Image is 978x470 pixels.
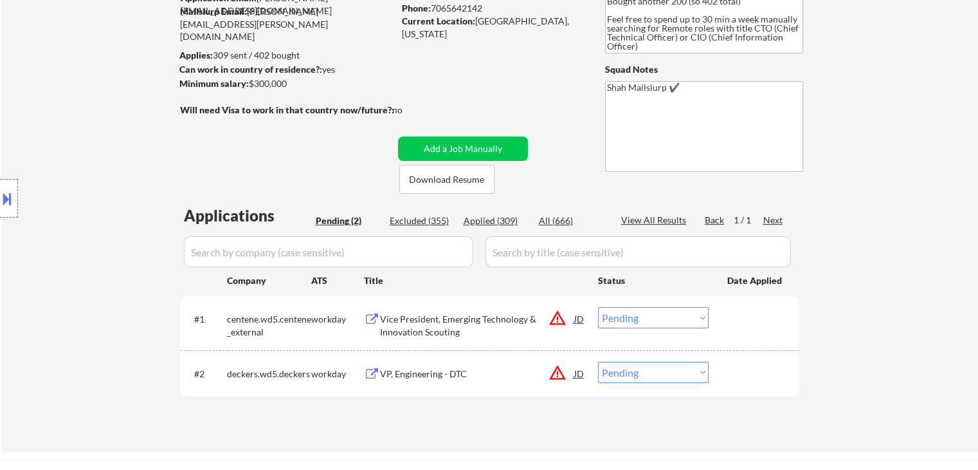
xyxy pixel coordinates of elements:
[485,236,791,267] input: Search by title (case sensitive)
[621,214,690,227] div: View All Results
[392,104,429,117] div: no
[311,313,364,326] div: workday
[573,307,586,330] div: JD
[539,214,603,227] div: All (666)
[180,5,394,43] div: [PERSON_NAME][EMAIL_ADDRESS][PERSON_NAME][DOMAIN_NAME]
[402,15,584,40] div: [GEOGRAPHIC_DATA], [US_STATE]
[402,2,584,15] div: 7065642142
[598,268,709,292] div: Status
[464,214,528,227] div: Applied (309)
[194,368,217,381] div: #2
[179,49,394,62] div: 309 sent / 402 bought
[548,309,566,327] button: warning_amber
[184,208,311,223] div: Applications
[316,214,380,227] div: Pending (2)
[179,50,213,61] strong: Applies:
[548,364,566,382] button: warning_amber
[311,368,364,381] div: workday
[194,313,217,326] div: #1
[364,274,586,287] div: Title
[380,368,574,381] div: VP, Engineering - DTC
[727,274,784,287] div: Date Applied
[605,63,803,76] div: Squad Notes
[227,313,311,338] div: centene.wd5.centene_external
[180,6,247,17] strong: Mailslurp Email:
[179,64,322,75] strong: Can work in country of residence?:
[705,214,725,227] div: Back
[179,77,394,90] div: $300,000
[184,236,473,267] input: Search by company (case sensitive)
[399,165,494,194] button: Download Resume
[398,136,528,161] button: Add a Job Manually
[390,214,454,227] div: Excluded (355)
[402,15,475,26] strong: Current Location:
[227,368,311,381] div: deckers.wd5.deckers
[763,214,784,227] div: Next
[311,274,364,287] div: ATS
[179,78,249,89] strong: Minimum salary:
[380,313,574,338] div: Vice President, Emerging Technology & Innovation Scouting
[402,3,431,14] strong: Phone:
[734,214,763,227] div: 1 / 1
[573,362,586,385] div: JD
[180,104,394,115] strong: Will need Visa to work in that country now/future?:
[179,63,390,76] div: yes
[227,274,311,287] div: Company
